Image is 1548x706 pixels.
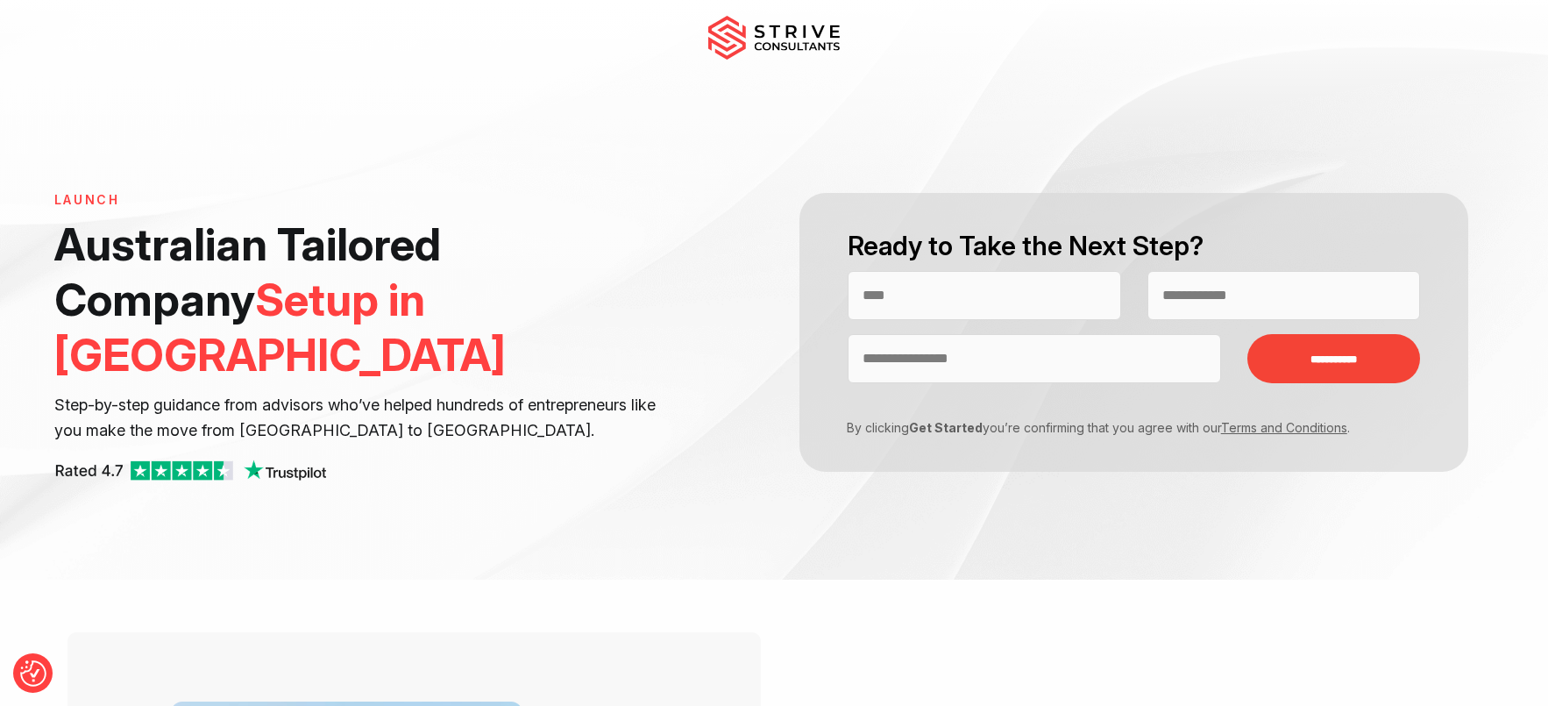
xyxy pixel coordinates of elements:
[909,420,983,435] strong: Get Started
[848,228,1421,264] h2: Ready to Take the Next Step?
[708,16,840,60] img: main-logo.svg
[774,193,1494,472] form: Contact form
[834,418,1408,437] p: By clicking you’re confirming that you agree with our .
[54,392,673,445] p: Step-by-step guidance from advisors who’ve helped hundreds of entrepreneurs like you make the mov...
[20,660,46,687] button: Consent Preferences
[54,273,506,382] span: Setup in [GEOGRAPHIC_DATA]
[54,193,673,208] h6: LAUNCH
[54,217,673,383] h1: Australian Tailored Company
[1221,420,1347,435] a: Terms and Conditions
[20,660,46,687] img: Revisit consent button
